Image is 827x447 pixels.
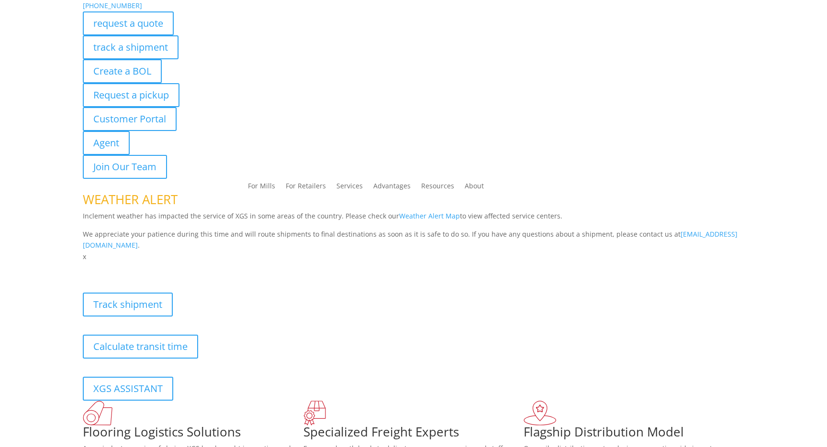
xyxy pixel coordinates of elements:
a: Customer Portal [83,107,177,131]
h1: Specialized Freight Experts [303,425,524,443]
p: We appreciate your patience during this time and will route shipments to final destinations as so... [83,229,744,251]
a: Services [336,183,363,193]
a: Create a BOL [83,59,162,83]
a: For Retailers [286,183,326,193]
a: About [465,183,484,193]
a: Weather Alert Map [399,211,460,220]
a: For Mills [248,183,275,193]
img: xgs-icon-focused-on-flooring-red [303,401,326,425]
a: Request a pickup [83,83,179,107]
h1: Flooring Logistics Solutions [83,425,303,443]
p: Inclement weather has impacted the service of XGS in some areas of the country. Please check our ... [83,210,744,229]
a: [PHONE_NUMBER] [83,1,142,10]
a: Join Our Team [83,155,167,179]
a: Resources [421,183,454,193]
img: xgs-icon-total-supply-chain-intelligence-red [83,401,112,425]
a: Calculate transit time [83,335,198,359]
b: Visibility, transparency, and control for your entire supply chain. [83,264,296,273]
span: WEATHER ALERT [83,191,178,208]
a: XGS ASSISTANT [83,377,173,401]
a: request a quote [83,11,174,35]
a: Advantages [373,183,411,193]
a: track a shipment [83,35,179,59]
img: xgs-icon-flagship-distribution-model-red [524,401,557,425]
a: Agent [83,131,130,155]
a: Track shipment [83,293,173,316]
p: x [83,251,744,262]
h1: Flagship Distribution Model [524,425,744,443]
